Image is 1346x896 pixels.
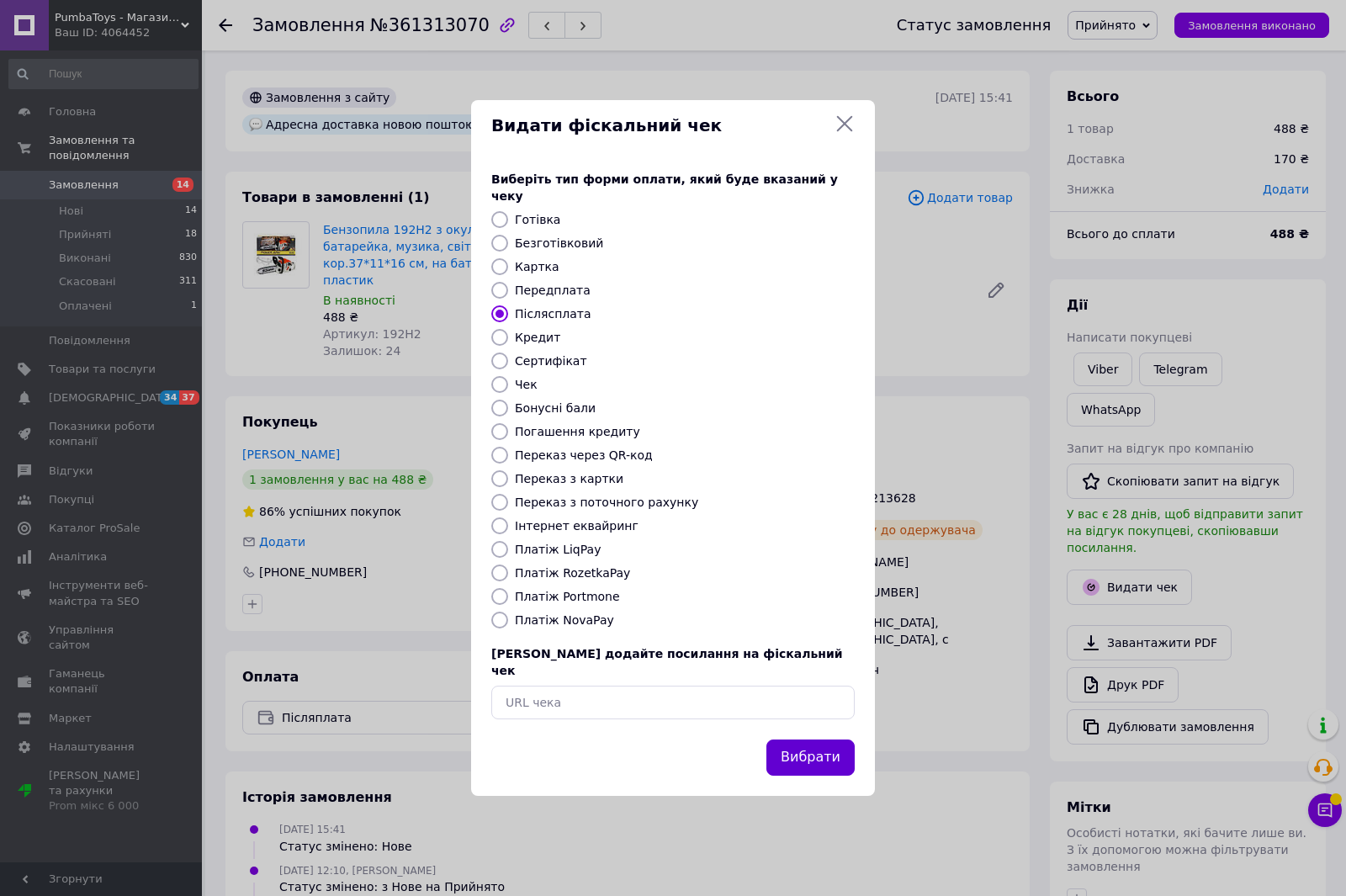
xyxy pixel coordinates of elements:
[515,213,560,226] label: Готівка
[515,472,623,485] label: Переказ з картки
[515,236,603,250] label: Безготівковий
[766,740,855,776] button: Вибрати
[515,331,560,344] label: Кредит
[515,448,653,462] label: Переказ через QR-код
[515,284,591,297] label: Передплата
[515,590,620,603] label: Платіж Portmone
[515,401,596,415] label: Бонусні бали
[491,686,855,719] input: URL чека
[491,114,828,138] span: Видати фіскальний чек
[491,647,843,677] span: [PERSON_NAME] додайте посилання на фіскальний чек
[515,519,639,533] label: Інтернет еквайринг
[515,354,587,368] label: Сертифікат
[515,566,630,580] label: Платіж RozetkaPay
[515,543,601,556] label: Платіж LiqPay
[515,378,538,391] label: Чек
[515,613,614,627] label: Платіж NovaPay
[515,307,591,321] label: Післясплата
[491,172,838,203] span: Виберіть тип форми оплати, який буде вказаний у чеку
[515,496,698,509] label: Переказ з поточного рахунку
[515,260,559,273] label: Картка
[515,425,640,438] label: Погашення кредиту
